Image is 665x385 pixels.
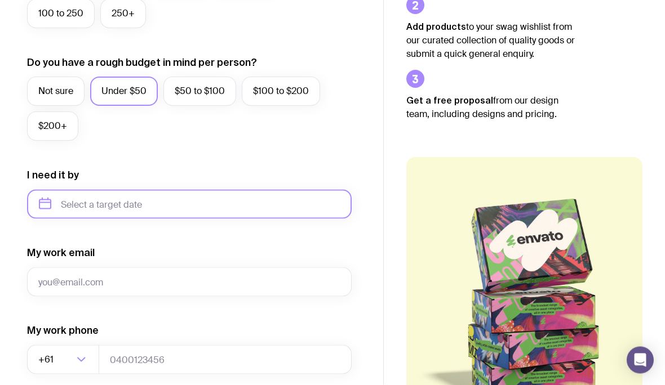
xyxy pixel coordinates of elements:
[27,267,352,297] input: you@email.com
[406,96,493,106] strong: Get a free proposal
[38,345,56,374] span: +61
[56,345,73,374] input: Search for option
[163,77,236,106] label: $50 to $100
[27,190,352,219] input: Select a target date
[27,77,85,106] label: Not sure
[242,77,320,106] label: $100 to $200
[406,22,466,32] strong: Add products
[27,168,79,182] label: I need it by
[27,246,95,259] label: My work email
[27,324,99,337] label: My work phone
[406,20,575,61] p: to your swag wishlist from our curated collection of quality goods or submit a quick general enqu...
[627,347,654,374] div: Open Intercom Messenger
[90,77,158,106] label: Under $50
[99,345,352,374] input: 0400123456
[406,94,575,122] p: from our design team, including designs and pricing.
[27,56,257,69] label: Do you have a rough budget in mind per person?
[27,345,99,374] div: Search for option
[27,112,78,141] label: $200+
